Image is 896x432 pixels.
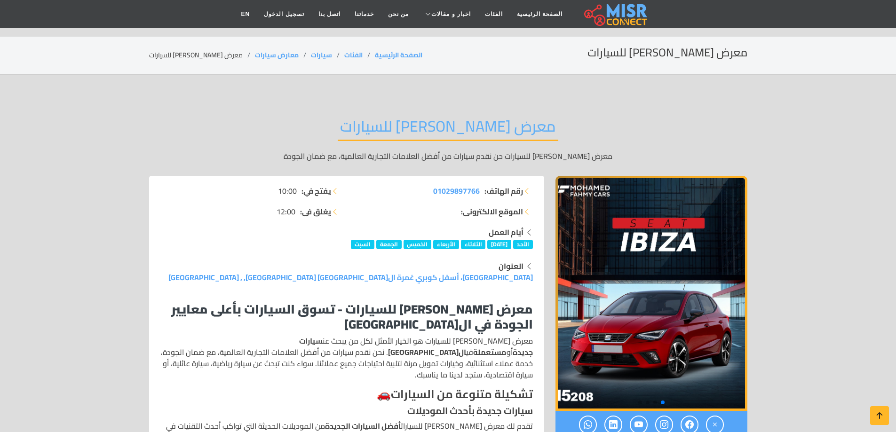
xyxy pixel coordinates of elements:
strong: أيام العمل [489,225,523,239]
span: الأربعاء [433,240,459,249]
span: السبت [351,240,374,249]
span: 12:00 [277,206,295,217]
a: الصفحة الرئيسية [510,5,570,23]
span: 01029897766 [433,184,480,198]
span: Go to slide 3 [646,401,650,404]
h4: 🚗 [160,388,533,401]
span: Go to slide 4 [638,401,642,404]
span: الجمعة [376,240,402,249]
a: 01029897766 [433,185,480,196]
a: من نحن [381,5,416,23]
span: 10:00 [278,185,297,196]
strong: تشكيلة متنوعة من السيارات [391,384,533,405]
h2: معرض [PERSON_NAME] للسيارات [338,117,558,141]
a: معارض سيارات [255,49,299,61]
strong: يفتح في: [301,185,331,196]
span: الخميس [404,240,432,249]
li: معرض [PERSON_NAME] للسيارات [149,50,255,60]
div: 1 / 4 [555,176,747,411]
strong: العنوان [499,259,523,273]
a: الصفحة الرئيسية [375,49,422,61]
a: خدماتنا [348,5,381,23]
p: معرض [PERSON_NAME] للسيارات حن نقدم سيارات من أفضل العلامات التجارية العالمية، مع ضمان الجودة [149,150,747,162]
strong: الموقع الالكتروني: [461,206,523,217]
a: الفئات [344,49,363,61]
strong: يغلق في: [300,206,331,217]
strong: سيارات جديدة بأحدث الموديلات [407,402,533,419]
span: الثلاثاء [461,240,486,249]
a: الفئات [478,5,510,23]
strong: سيارات جديدة [299,334,533,359]
img: معرض محمد فهمي للسيارات [555,176,747,411]
span: الأحد [513,240,533,249]
a: اتصل بنا [311,5,348,23]
span: Go to slide 2 [653,401,657,404]
span: اخبار و مقالات [431,10,471,18]
a: [GEOGRAPHIC_DATA]، أسفل كوبري غمرة ال[GEOGRAPHIC_DATA] [GEOGRAPHIC_DATA], , [GEOGRAPHIC_DATA] [168,270,533,284]
a: اخبار و مقالات [416,5,478,23]
a: سيارات [311,49,332,61]
p: معرض [PERSON_NAME] للسيارات هو الخيار الأمثل لكل من يبحث عن أو في . نحن نقدم سيارات من أفضل العلا... [160,335,533,380]
strong: معرض [PERSON_NAME] للسيارات - تسوق السيارات بأعلى معايير الجودة في ال[GEOGRAPHIC_DATA] [171,298,533,335]
strong: ال[GEOGRAPHIC_DATA] [388,345,466,359]
strong: رقم الهاتف: [484,185,523,196]
a: EN [234,5,257,23]
span: Go to slide 1 [661,401,665,404]
h2: معرض [PERSON_NAME] للسيارات [587,46,747,60]
img: main.misr_connect [584,2,647,26]
strong: مستعملة [473,345,507,359]
span: [DATE] [487,240,511,249]
a: تسجيل الدخول [257,5,311,23]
